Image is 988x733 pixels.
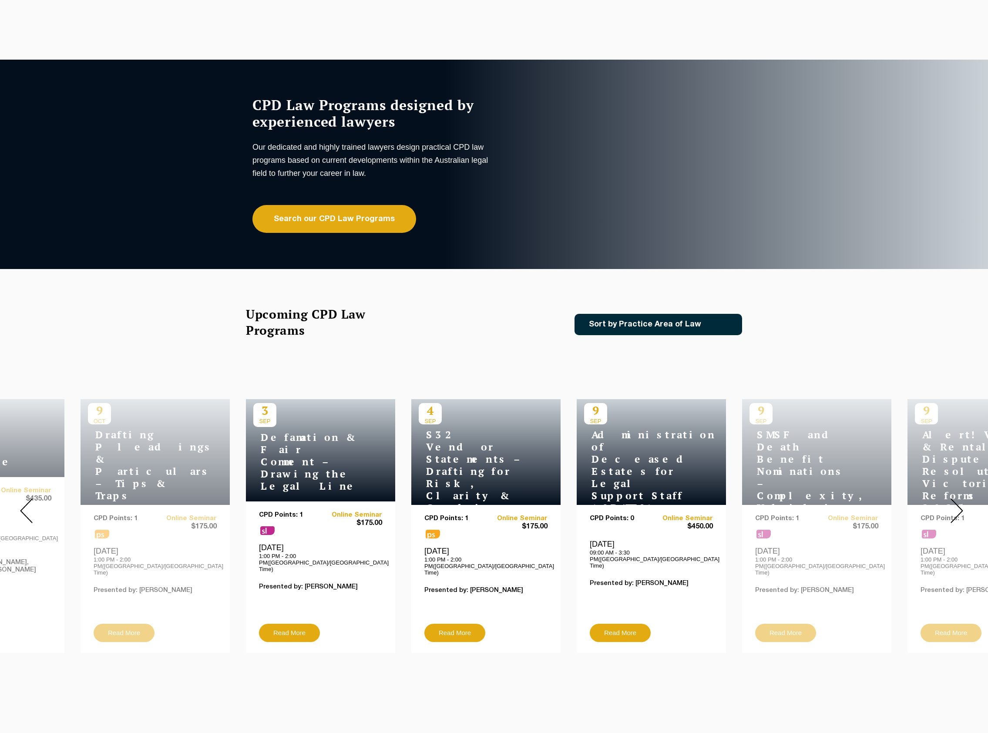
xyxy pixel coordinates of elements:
[590,580,713,587] p: Presented by: [PERSON_NAME]
[584,418,607,424] span: SEP
[584,403,607,418] p: 9
[246,306,387,338] h2: Upcoming CPD Law Programs
[321,511,383,519] a: Online Seminar
[590,515,652,522] p: CPD Points: 0
[486,522,548,531] span: $175.00
[259,553,382,572] p: 1:00 PM - 2:00 PM([GEOGRAPHIC_DATA]/[GEOGRAPHIC_DATA] Time)
[424,624,485,642] a: Read More
[259,583,382,591] p: Presented by: [PERSON_NAME]
[652,515,713,522] a: Online Seminar
[426,530,440,538] span: ps
[253,403,276,418] p: 3
[259,543,382,572] div: [DATE]
[419,429,528,514] h4: S32 Vendor Statements – Drafting for Risk, Clarity & Compliance
[951,498,963,523] img: Next
[252,141,492,180] p: Our dedicated and highly trained lawyers design practical CPD law programs based on current devel...
[20,498,33,523] img: Prev
[652,522,713,531] span: $450.00
[419,418,442,424] span: SEP
[715,321,725,328] img: Icon
[252,97,492,130] h1: CPD Law Programs designed by experienced lawyers
[590,549,713,569] p: 09:00 AM - 3:30 PM([GEOGRAPHIC_DATA]/[GEOGRAPHIC_DATA] Time)
[486,515,548,522] a: Online Seminar
[590,624,651,642] a: Read More
[424,587,548,594] p: Presented by: [PERSON_NAME]
[424,556,548,576] p: 1:00 PM - 2:00 PM([GEOGRAPHIC_DATA]/[GEOGRAPHIC_DATA] Time)
[259,511,321,519] p: CPD Points: 1
[259,624,320,642] a: Read More
[424,515,486,522] p: CPD Points: 1
[253,431,362,492] h4: Defamation & Fair Comment – Drawing the Legal Line
[252,205,416,233] a: Search our CPD Law Programs
[424,546,548,576] div: [DATE]
[575,314,742,335] a: Sort by Practice Area of Law
[260,526,275,535] span: sl
[419,403,442,418] p: 4
[321,519,383,528] span: $175.00
[253,418,276,424] span: SEP
[590,539,713,569] div: [DATE]
[584,429,693,514] h4: Administration of Deceased Estates for Legal Support Staff ([DATE])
